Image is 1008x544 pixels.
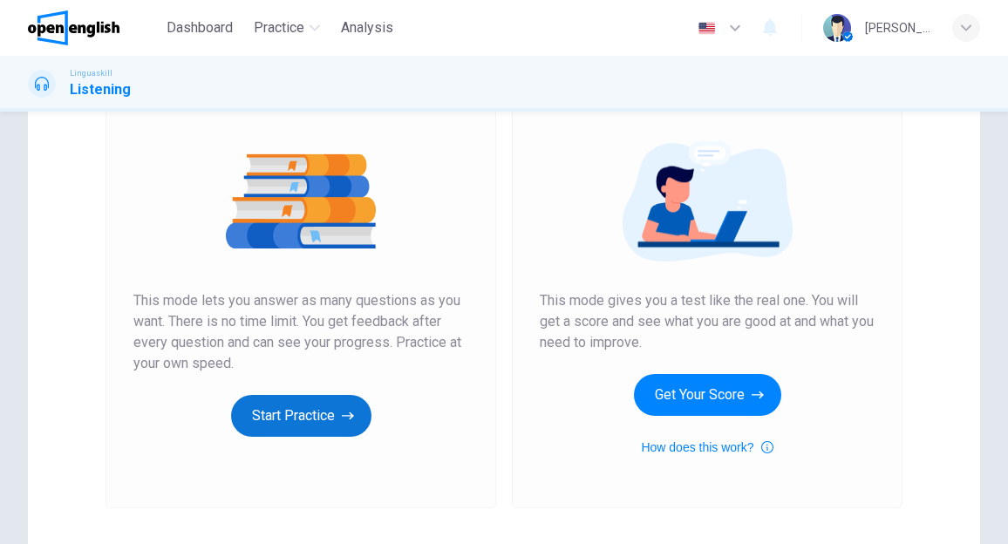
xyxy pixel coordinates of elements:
[70,67,112,79] span: Linguaskill
[341,17,393,38] span: Analysis
[696,22,718,35] img: en
[247,12,327,44] button: Practice
[133,290,468,374] span: This mode lets you answer as many questions as you want. There is no time limit. You get feedback...
[823,14,851,42] img: Profile picture
[334,12,400,44] button: Analysis
[28,10,160,45] a: OpenEnglish logo
[641,437,773,458] button: How does this work?
[865,17,931,38] div: [PERSON_NAME]
[28,10,119,45] img: OpenEnglish logo
[167,17,233,38] span: Dashboard
[540,290,875,353] span: This mode gives you a test like the real one. You will get a score and see what you are good at a...
[254,17,304,38] span: Practice
[160,12,240,44] button: Dashboard
[634,374,781,416] button: Get Your Score
[231,395,371,437] button: Start Practice
[70,79,131,100] h1: Listening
